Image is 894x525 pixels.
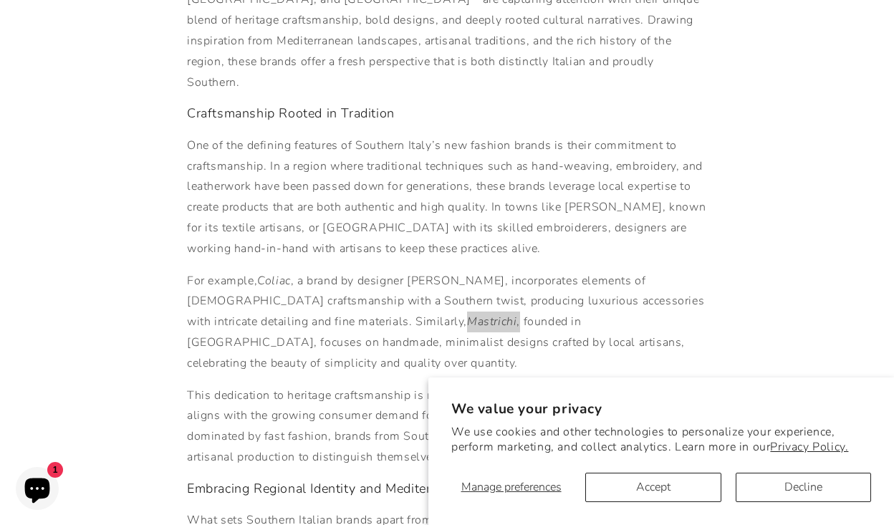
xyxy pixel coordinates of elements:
[187,385,707,468] p: This dedication to heritage craftsmanship is more than a stylistic choice; it is a strategy that ...
[770,439,848,455] a: Privacy Policy.
[451,473,571,502] button: Manage preferences
[187,105,707,122] h3: Craftsmanship Rooted in Tradition
[467,314,516,329] em: Mastrichi
[187,481,707,497] h3: Embracing Regional Identity and Mediterranean Influence
[187,271,707,374] p: For example, , a brand by designer [PERSON_NAME], incorporates elements of [DEMOGRAPHIC_DATA] cra...
[11,467,63,514] inbox-online-store-chat: Shopify online store chat
[451,400,871,418] h2: We value your privacy
[257,273,291,289] em: Coliac
[585,473,721,502] button: Accept
[187,135,707,259] p: One of the defining features of Southern Italy’s new fashion brands is their commitment to crafts...
[451,425,871,455] p: We use cookies and other technologies to personalize your experience, perform marketing, and coll...
[461,479,562,495] span: Manage preferences
[736,473,871,502] button: Decline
